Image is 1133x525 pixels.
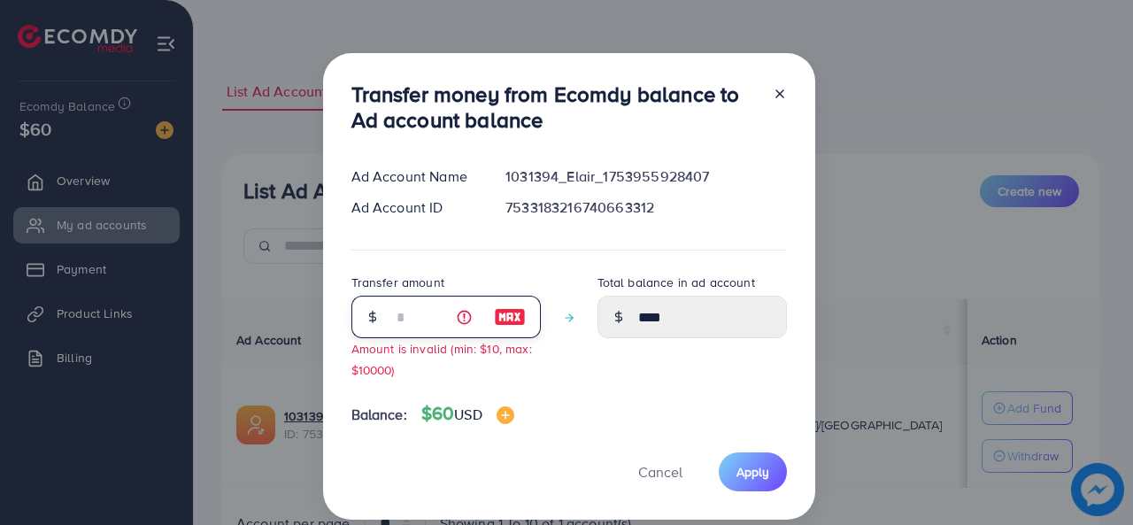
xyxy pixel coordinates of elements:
div: Ad Account ID [337,197,492,218]
div: 1031394_Elair_1753955928407 [491,166,800,187]
label: Transfer amount [351,274,444,291]
h4: $60 [421,403,514,425]
div: 7533183216740663312 [491,197,800,218]
div: Ad Account Name [337,166,492,187]
button: Cancel [616,452,705,490]
img: image [497,406,514,424]
span: Apply [736,463,769,481]
span: Cancel [638,462,682,482]
span: USD [454,405,482,424]
button: Apply [719,452,787,490]
label: Total balance in ad account [597,274,755,291]
img: image [494,306,526,328]
span: Balance: [351,405,407,425]
h3: Transfer money from Ecomdy balance to Ad account balance [351,81,759,133]
small: Amount is invalid (min: $10, max: $10000) [351,340,532,377]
